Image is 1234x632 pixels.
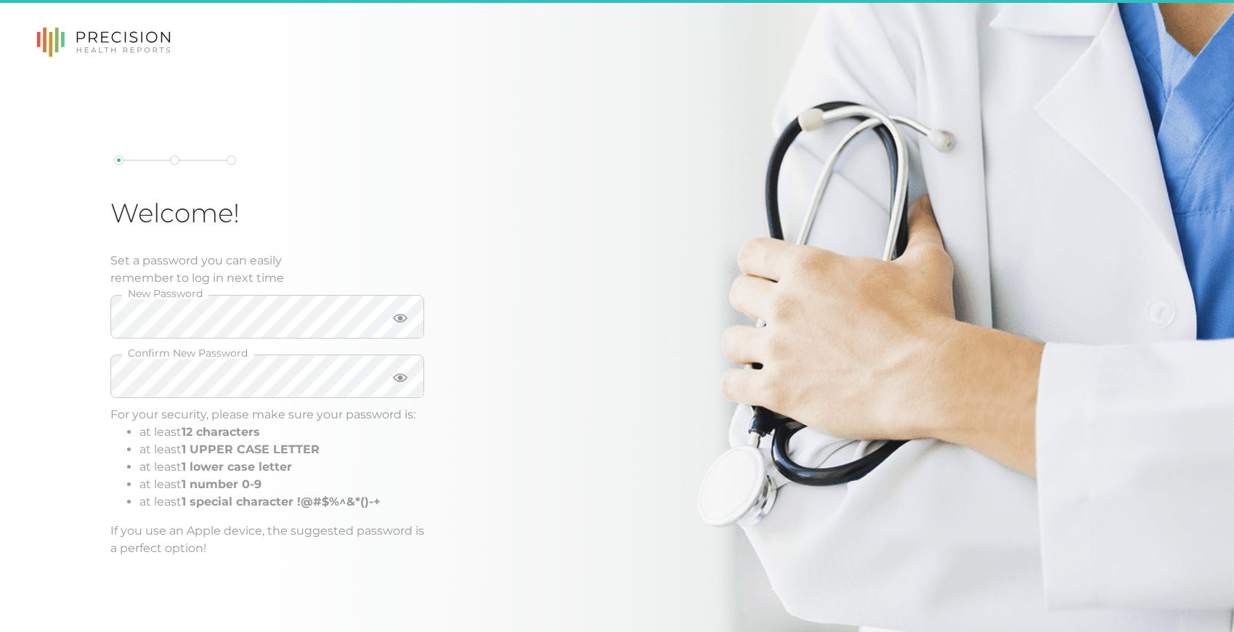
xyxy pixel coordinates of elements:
[182,442,320,456] b: 1 UPPER CASE LETTER
[110,197,424,229] h1: Welcome!
[182,425,260,439] b: 12 characters
[182,460,292,474] b: 1 lower case letter
[139,493,424,511] li: at least
[110,252,424,287] div: Set a password you can easily remember to log in next time
[182,477,261,491] b: 1 number 0-9
[139,441,424,458] li: at least
[182,495,381,509] b: 1 special character !@#$%^&*()-+
[110,406,424,557] div: For your security, please make sure your password is: If you use an Apple device, the suggested p...
[139,424,424,441] li: at least
[139,476,424,493] li: at least
[139,458,424,476] li: at least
